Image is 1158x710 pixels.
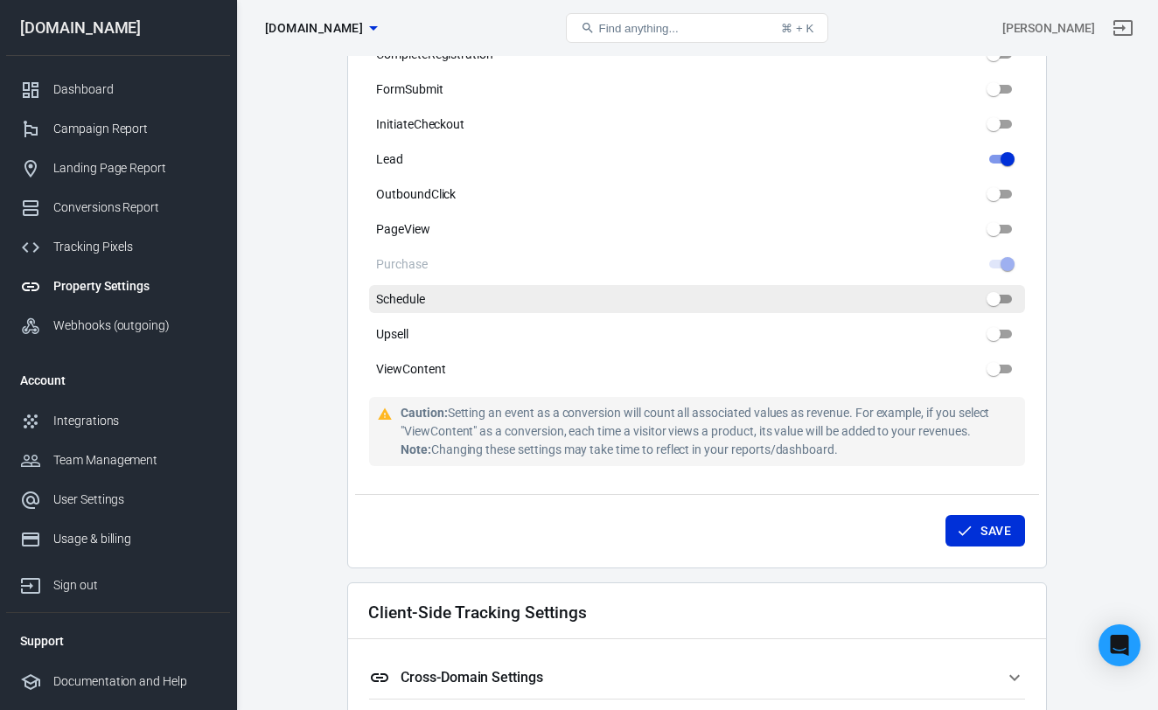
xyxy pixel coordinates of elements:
[6,480,230,519] a: User Settings
[53,672,216,691] div: Documentation and Help
[945,515,1025,547] button: Save
[6,70,230,109] a: Dashboard
[53,576,216,595] div: Sign out
[53,159,216,177] div: Landing Page Report
[1102,7,1144,49] a: Sign out
[376,360,445,379] span: ViewContent
[376,220,430,239] span: PageView
[6,359,230,401] li: Account
[376,80,443,99] span: FormSubmit
[53,120,216,138] div: Campaign Report
[53,317,216,335] div: Webhooks (outgoing)
[53,451,216,470] div: Team Management
[566,13,828,43] button: Find anything...⌘ + K
[401,406,448,420] strong: Caution:
[376,290,425,309] span: Schedule
[6,188,230,227] a: Conversions Report
[376,150,403,169] span: Lead
[6,441,230,480] a: Team Management
[265,17,363,39] span: selfmadeprogram.com
[53,412,216,430] div: Integrations
[1002,19,1095,38] div: Account id: ysDro5SM
[6,20,230,36] div: [DOMAIN_NAME]
[6,267,230,306] a: Property Settings
[53,277,216,296] div: Property Settings
[376,325,408,344] span: Upsell
[6,620,230,662] li: Support
[53,80,216,99] div: Dashboard
[6,149,230,188] a: Landing Page Report
[376,115,464,134] span: InitiateCheckout
[368,603,587,622] h2: Client-Side Tracking Settings
[6,227,230,267] a: Tracking Pixels
[1099,624,1141,666] div: Open Intercom Messenger
[781,22,813,35] div: ⌘ + K
[53,530,216,548] div: Usage & billing
[376,185,456,204] span: OutboundClick
[6,306,230,345] a: Webhooks (outgoing)
[369,657,1025,699] button: Cross-Domain Settings
[258,12,384,45] button: [DOMAIN_NAME]
[401,404,1018,459] div: Setting an event as a conversion will count all associated values as revenue. For example, if you...
[6,109,230,149] a: Campaign Report
[401,669,543,686] h5: Cross-Domain Settings
[53,238,216,256] div: Tracking Pixels
[6,559,230,605] a: Sign out
[6,401,230,441] a: Integrations
[376,255,428,274] span: Purchase
[401,442,431,456] strong: Note:
[598,22,678,35] span: Find anything...
[6,519,230,559] a: Usage & billing
[53,198,216,217] div: Conversions Report
[53,491,216,509] div: User Settings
